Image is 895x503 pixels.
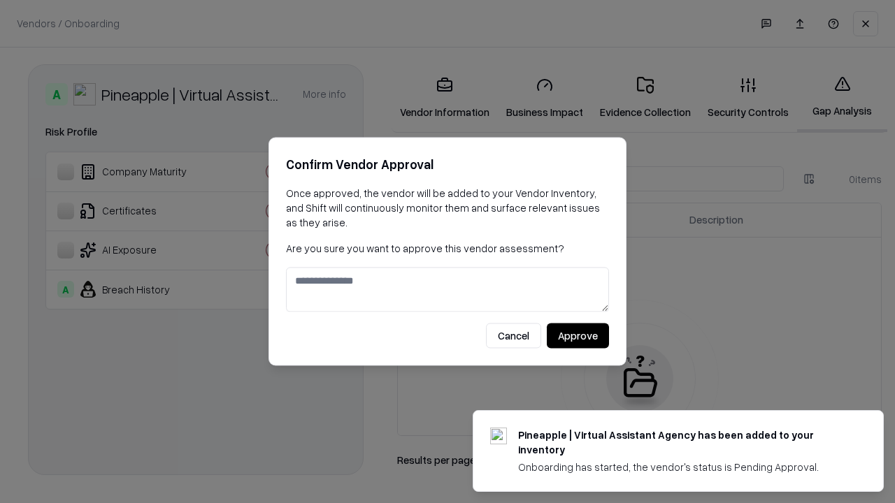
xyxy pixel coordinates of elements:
div: Pineapple | Virtual Assistant Agency has been added to your inventory [518,428,850,457]
button: Approve [547,323,609,349]
p: Are you sure you want to approve this vendor assessment? [286,241,609,256]
h2: Confirm Vendor Approval [286,154,609,175]
button: Cancel [486,323,541,349]
img: trypineapple.com [490,428,507,444]
p: Once approved, the vendor will be added to your Vendor Inventory, and Shift will continuously mon... [286,186,609,230]
div: Onboarding has started, the vendor's status is Pending Approval. [518,460,850,474]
